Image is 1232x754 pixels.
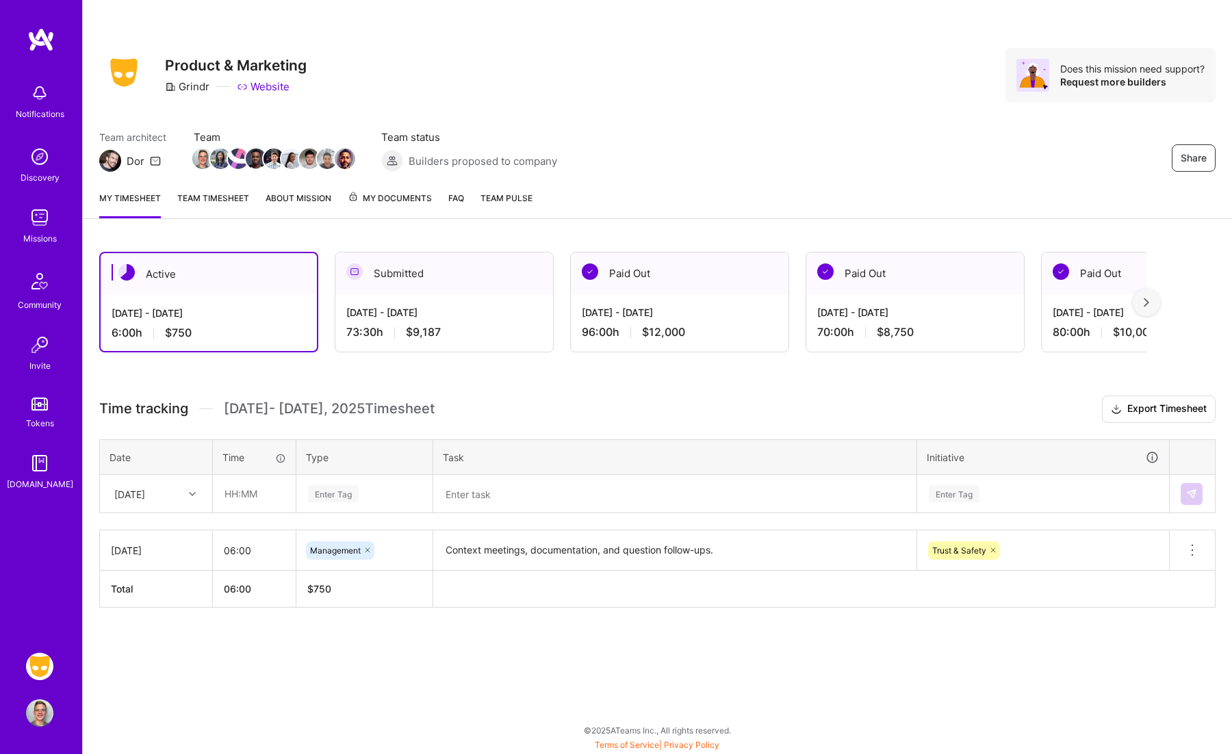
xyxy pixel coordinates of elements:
[99,130,166,144] span: Team architect
[1053,263,1069,280] img: Paid Out
[23,231,57,246] div: Missions
[192,148,213,169] img: Team Member Avatar
[300,147,318,170] a: Team Member Avatar
[346,325,542,339] div: 73:30 h
[582,263,598,280] img: Paid Out
[480,191,532,218] a: Team Pulse
[213,571,296,608] th: 06:00
[817,305,1013,320] div: [DATE] - [DATE]
[927,450,1159,465] div: Initiative
[23,653,57,680] a: Grindr: Product & Marketing
[165,79,209,94] div: Grindr
[189,491,196,497] i: icon Chevron
[214,476,295,512] input: HH:MM
[100,439,213,475] th: Date
[299,148,320,169] img: Team Member Avatar
[932,545,986,556] span: Trust & Safety
[335,148,355,169] img: Team Member Avatar
[100,571,213,608] th: Total
[16,107,64,121] div: Notifications
[210,148,231,169] img: Team Member Avatar
[1016,59,1049,92] img: Avatar
[26,653,53,680] img: Grindr: Product & Marketing
[1186,489,1197,499] img: Submit
[165,81,176,92] i: icon CompanyGray
[381,130,557,144] span: Team status
[582,325,778,339] div: 96:00 h
[264,148,284,169] img: Team Member Avatar
[1144,298,1149,307] img: right
[1111,402,1122,417] i: icon Download
[7,477,73,491] div: [DOMAIN_NAME]
[26,331,53,359] img: Invite
[246,148,266,169] img: Team Member Avatar
[23,699,57,727] a: User Avatar
[1181,151,1207,165] span: Share
[26,204,53,231] img: teamwork
[266,191,331,218] a: About Mission
[406,325,441,339] span: $9,187
[26,450,53,477] img: guide book
[1102,395,1216,423] button: Export Timesheet
[112,306,306,320] div: [DATE] - [DATE]
[317,148,337,169] img: Team Member Avatar
[23,265,56,298] img: Community
[101,253,317,295] div: Active
[247,147,265,170] a: Team Member Avatar
[111,543,201,558] div: [DATE]
[348,191,432,218] a: My Documents
[21,170,60,185] div: Discovery
[127,154,144,168] div: Dor
[99,54,149,91] img: Company Logo
[571,252,788,294] div: Paid Out
[99,191,161,218] a: My timesheet
[817,263,834,280] img: Paid Out
[335,252,553,294] div: Submitted
[194,147,211,170] a: Team Member Avatar
[228,148,248,169] img: Team Member Avatar
[381,150,403,172] img: Builders proposed to company
[664,740,719,750] a: Privacy Policy
[150,155,161,166] i: icon Mail
[26,416,54,430] div: Tokens
[281,148,302,169] img: Team Member Avatar
[817,325,1013,339] div: 70:00 h
[26,143,53,170] img: discovery
[582,305,778,320] div: [DATE] - [DATE]
[82,713,1232,747] div: © 2025 ATeams Inc., All rights reserved.
[1060,75,1205,88] div: Request more builders
[194,130,354,144] span: Team
[409,154,557,168] span: Builders proposed to company
[27,27,55,52] img: logo
[224,400,435,417] span: [DATE] - [DATE] , 2025 Timesheet
[213,532,296,569] input: HH:MM
[237,79,290,94] a: Website
[336,147,354,170] a: Team Member Avatar
[448,191,464,218] a: FAQ
[307,583,331,595] span: $ 750
[99,400,188,417] span: Time tracking
[595,740,719,750] span: |
[222,450,286,465] div: Time
[1113,325,1156,339] span: $10,000
[318,147,336,170] a: Team Member Avatar
[26,79,53,107] img: bell
[310,545,361,556] span: Management
[480,193,532,203] span: Team Pulse
[348,191,432,206] span: My Documents
[99,150,121,172] img: Team Architect
[211,147,229,170] a: Team Member Avatar
[29,359,51,373] div: Invite
[595,740,659,750] a: Terms of Service
[877,325,914,339] span: $8,750
[31,398,48,411] img: tokens
[346,263,363,280] img: Submitted
[308,483,359,504] div: Enter Tag
[18,298,62,312] div: Community
[165,326,192,340] span: $750
[1060,62,1205,75] div: Does this mission need support?
[229,147,247,170] a: Team Member Avatar
[346,305,542,320] div: [DATE] - [DATE]
[806,252,1024,294] div: Paid Out
[112,326,306,340] div: 6:00 h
